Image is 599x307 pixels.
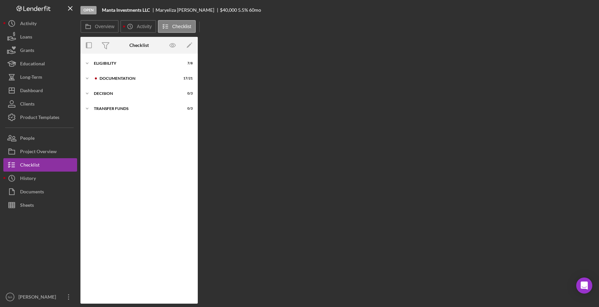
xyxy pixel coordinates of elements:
button: Sheets [3,198,77,212]
button: Grants [3,44,77,57]
div: Long-Term [20,70,42,85]
div: Documentation [100,76,176,80]
div: Checklist [129,43,149,48]
span: $40,000 [220,7,237,13]
div: Educational [20,57,45,72]
div: Product Templates [20,111,59,126]
div: 0 / 3 [181,91,193,96]
div: Checklist [20,158,40,173]
div: Activity [20,17,37,32]
button: Checklist [158,20,196,33]
div: Sheets [20,198,34,213]
div: 0 / 3 [181,107,193,111]
button: Dashboard [3,84,77,97]
div: Loans [20,30,32,45]
div: Dashboard [20,84,43,99]
div: Project Overview [20,145,57,160]
button: Clients [3,97,77,111]
button: Educational [3,57,77,70]
b: Manta Investments LLC [102,7,150,13]
button: Loans [3,30,77,44]
button: People [3,131,77,145]
div: Open Intercom Messenger [576,278,592,294]
button: Activity [120,20,156,33]
button: Project Overview [3,145,77,158]
div: History [20,172,36,187]
label: Overview [95,24,114,29]
label: Checklist [172,24,191,29]
div: Open [80,6,97,14]
div: Clients [20,97,35,112]
div: [PERSON_NAME] [17,290,60,305]
button: History [3,172,77,185]
div: People [20,131,35,146]
button: Checklist [3,158,77,172]
text: NA [8,295,12,299]
button: Activity [3,17,77,30]
div: Transfer Funds [94,107,176,111]
label: Activity [137,24,152,29]
div: 5.5 % [238,7,248,13]
div: Documents [20,185,44,200]
button: Long-Term [3,70,77,84]
button: Overview [80,20,119,33]
div: 7 / 8 [181,61,193,65]
button: NA[PERSON_NAME] [3,290,77,304]
button: Documents [3,185,77,198]
div: 17 / 21 [181,76,193,80]
div: Decision [94,91,176,96]
div: Eligibility [94,61,176,65]
div: Maryeliza [PERSON_NAME] [156,7,220,13]
div: 60 mo [249,7,261,13]
div: Grants [20,44,34,59]
button: Product Templates [3,111,77,124]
